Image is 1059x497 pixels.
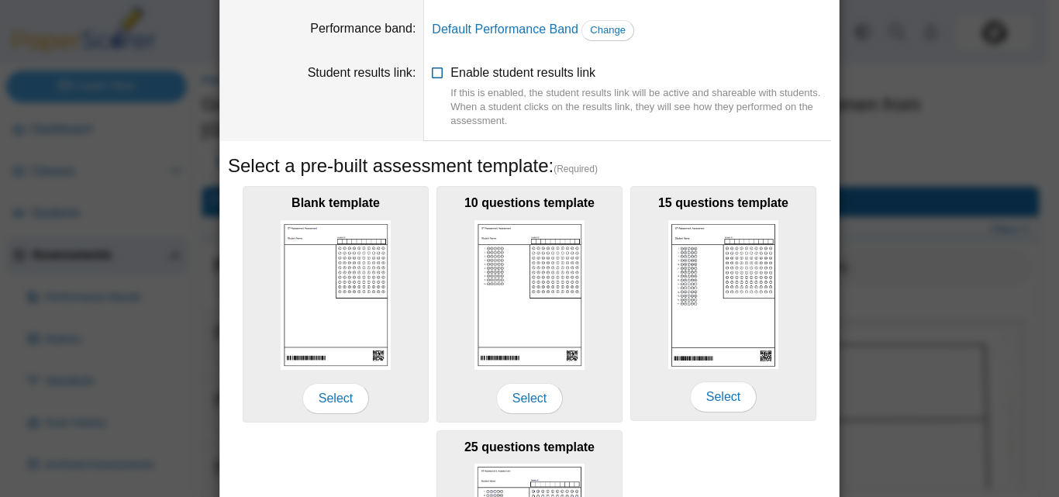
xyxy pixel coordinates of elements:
span: (Required) [554,163,598,176]
img: scan_sheet_blank.png [281,220,391,370]
div: If this is enabled, the student results link will be active and shareable with students. When a s... [450,86,831,129]
b: 10 questions template [464,196,595,209]
span: Select [302,383,369,414]
a: Default Performance Band [432,22,578,36]
span: Select [496,383,563,414]
h5: Select a pre-built assessment template: [228,153,831,179]
img: scan_sheet_15_questions.png [668,220,778,369]
span: Change [590,24,626,36]
label: Performance band [310,22,416,35]
b: Blank template [291,196,380,209]
label: Student results link [308,66,416,79]
b: 25 questions template [464,440,595,454]
span: Enable student results link [450,66,831,129]
a: Change [581,20,634,40]
img: scan_sheet_10_questions.png [474,220,585,370]
span: Select [690,381,757,412]
b: 15 questions template [658,196,788,209]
